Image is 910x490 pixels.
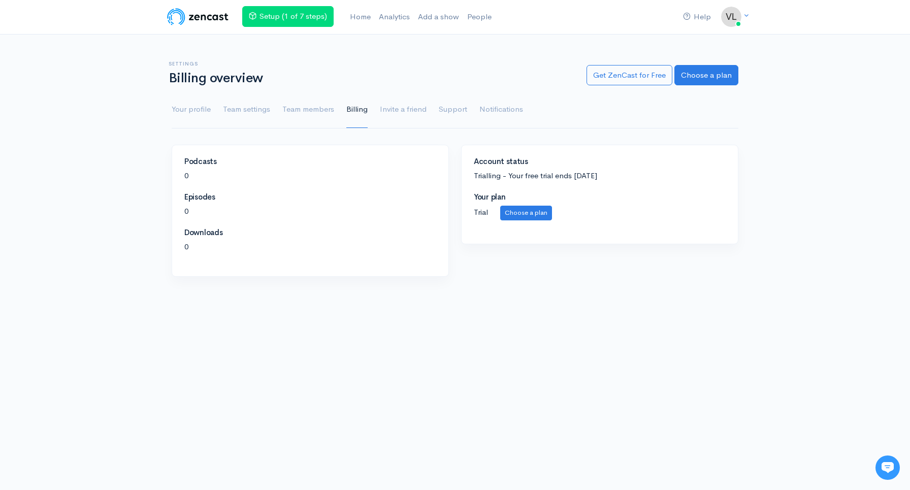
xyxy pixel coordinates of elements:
a: Invite a friend [380,91,427,128]
h4: Account status [474,157,726,166]
a: Help [679,6,715,28]
a: Team members [282,91,334,128]
a: Billing [346,91,368,128]
a: Add a show [414,6,463,28]
img: ... [721,7,741,27]
a: Setup (1 of 7 steps) [242,6,334,27]
a: Choose a plan [500,206,552,220]
h4: Episodes [184,193,436,202]
h4: Downloads [184,228,436,237]
iframe: gist-messenger-bubble-iframe [875,455,900,480]
h6: Settings [169,61,574,67]
h4: Your plan [474,193,726,202]
a: People [463,6,496,28]
h2: Just let us know if you need anything and we'll be happy to help! 🙂 [15,68,188,116]
p: Find an answer quickly [14,174,189,186]
h1: Billing overview [169,71,574,86]
h1: Hi 👋 [15,49,188,66]
a: Home [346,6,375,28]
a: Analytics [375,6,414,28]
a: Team settings [223,91,270,128]
input: Search articles [29,191,181,211]
p: 0 [184,206,436,217]
span: New conversation [66,141,122,149]
a: Your profile [172,91,211,128]
p: Trialling - Your free trial ends [DATE] [474,170,726,182]
p: 0 [184,241,436,253]
p: 0 [184,170,436,182]
h4: Podcasts [184,157,436,166]
img: ZenCast Logo [166,7,230,27]
p: Trial [474,206,726,220]
a: Choose a plan [674,65,738,86]
a: Notifications [479,91,523,128]
a: Support [439,91,467,128]
button: New conversation [16,135,187,155]
a: Get ZenCast for Free [587,65,672,86]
